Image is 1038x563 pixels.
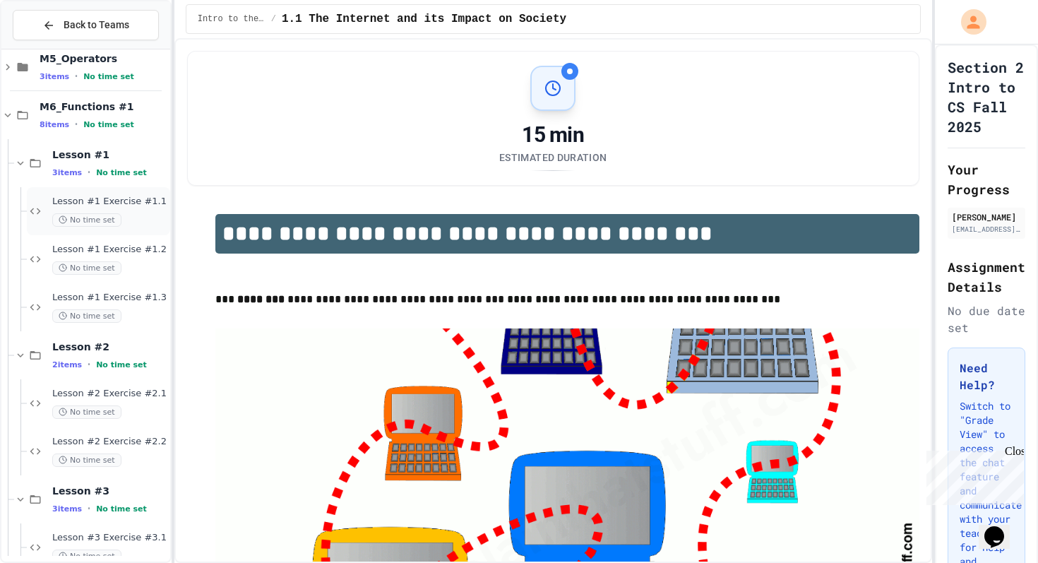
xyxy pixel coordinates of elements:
[40,52,167,65] span: M5_Operators
[952,211,1021,223] div: [PERSON_NAME]
[88,359,90,370] span: •
[96,360,147,369] span: No time set
[52,360,82,369] span: 2 items
[921,445,1024,505] iframe: chat widget
[52,148,167,161] span: Lesson #1
[52,504,82,514] span: 3 items
[271,13,276,25] span: /
[40,72,69,81] span: 3 items
[499,122,607,148] div: 15 min
[52,196,167,208] span: Lesson #1 Exercise #1.1
[40,100,167,113] span: M6_Functions #1
[64,18,129,32] span: Back to Teams
[52,309,121,323] span: No time set
[282,11,566,28] span: 1.1 The Internet and its Impact on Society
[52,244,167,256] span: Lesson #1 Exercise #1.2
[948,302,1025,336] div: No due date set
[52,550,121,563] span: No time set
[52,485,167,497] span: Lesson #3
[52,168,82,177] span: 3 items
[499,150,607,165] div: Estimated Duration
[52,213,121,227] span: No time set
[83,120,134,129] span: No time set
[948,57,1025,136] h1: Section 2 Intro to CS Fall 2025
[948,257,1025,297] h2: Assignment Details
[952,224,1021,235] div: [EMAIL_ADDRESS][DOMAIN_NAME]
[52,454,121,467] span: No time set
[52,292,167,304] span: Lesson #1 Exercise #1.3
[6,6,97,90] div: Chat with us now!Close
[13,10,159,40] button: Back to Teams
[946,6,990,38] div: My Account
[75,119,78,130] span: •
[960,360,1013,393] h3: Need Help?
[75,71,78,82] span: •
[52,405,121,419] span: No time set
[52,436,167,448] span: Lesson #2 Exercise #2.2
[979,506,1024,549] iframe: chat widget
[198,13,266,25] span: Intro to the Web
[52,340,167,353] span: Lesson #2
[88,503,90,514] span: •
[52,532,167,544] span: Lesson #3 Exercise #3.1
[83,72,134,81] span: No time set
[96,168,147,177] span: No time set
[96,504,147,514] span: No time set
[88,167,90,178] span: •
[52,388,167,400] span: Lesson #2 Exercise #2.1
[948,160,1025,199] h2: Your Progress
[52,261,121,275] span: No time set
[40,120,69,129] span: 8 items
